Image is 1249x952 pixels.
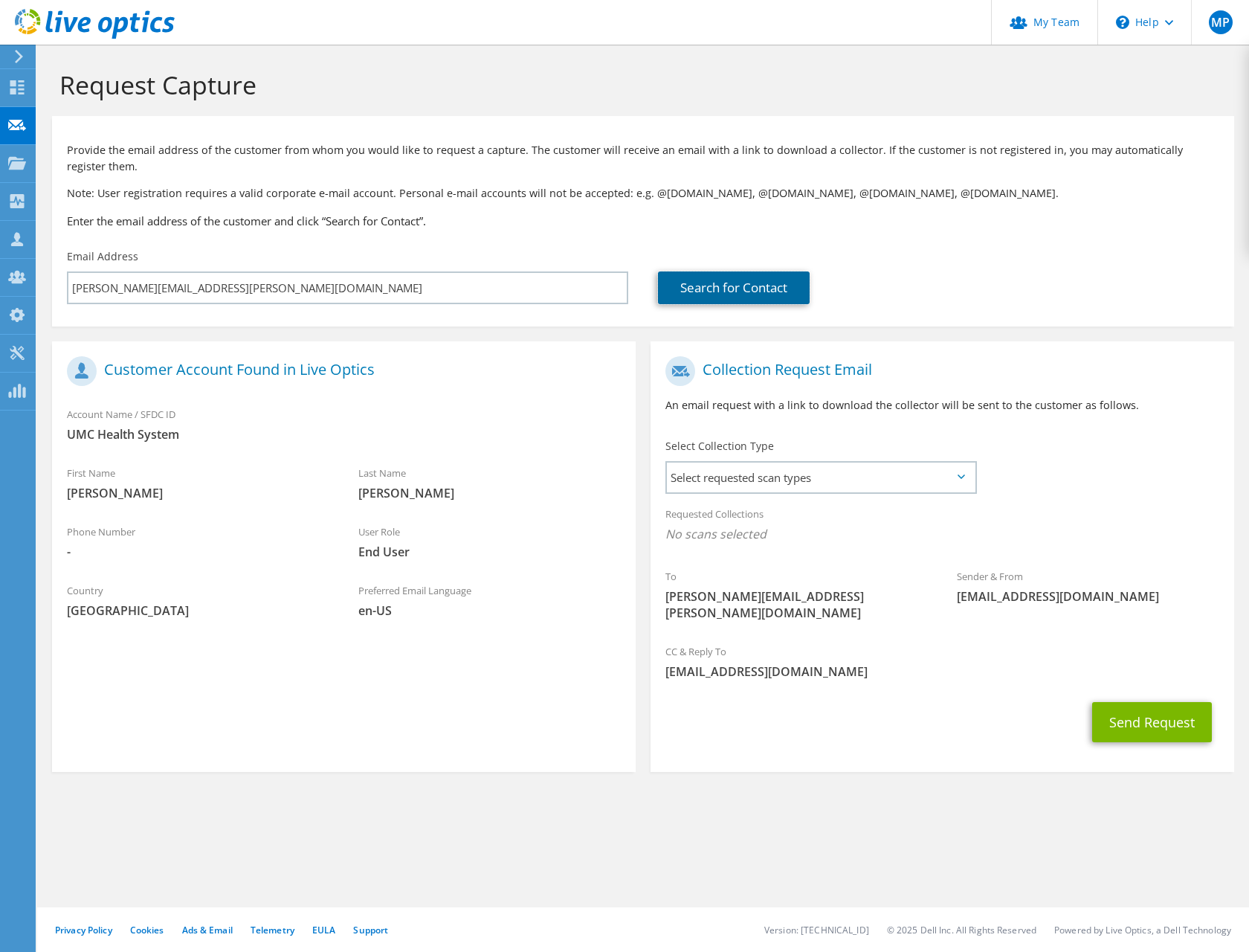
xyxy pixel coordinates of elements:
[343,516,635,567] div: User Role
[651,636,1234,687] div: CC & Reply To
[59,69,1219,100] h1: Request Capture
[182,924,233,936] a: Ads & Email
[1092,702,1212,742] button: Send Request
[651,498,1234,553] div: Requested Collections
[67,213,1219,229] h3: Enter the email address of the customer and click “Search for Contact”.
[52,516,343,567] div: Phone Number
[130,924,164,936] a: Cookies
[358,544,620,560] span: End User
[658,271,810,304] a: Search for Contact
[52,399,636,450] div: Account Name / SFDC ID
[665,356,1212,386] h1: Collection Request Email
[942,561,1233,612] div: Sender & From
[251,924,294,936] a: Telemetry
[52,575,343,626] div: Country
[1054,924,1231,936] li: Powered by Live Optics, a Dell Technology
[343,457,635,509] div: Last Name
[887,924,1036,936] li: © 2025 Dell Inc. All Rights Reserved
[1116,16,1129,29] svg: \n
[67,142,1219,175] p: Provide the email address of the customer from whom you would like to request a capture. The cust...
[353,924,388,936] a: Support
[665,663,1219,680] span: [EMAIL_ADDRESS][DOMAIN_NAME]
[67,249,138,264] label: Email Address
[358,602,620,619] span: en-US
[55,924,112,936] a: Privacy Policy
[52,457,343,509] div: First Name
[343,575,635,626] div: Preferred Email Language
[665,397,1219,414] p: An email request with a link to download the collector will be sent to the customer as follows.
[665,439,774,454] label: Select Collection Type
[665,526,1219,542] span: No scans selected
[957,588,1219,605] span: [EMAIL_ADDRESS][DOMAIN_NAME]
[665,588,927,621] span: [PERSON_NAME][EMAIL_ADDRESS][PERSON_NAME][DOMAIN_NAME]
[312,924,335,936] a: EULA
[67,602,329,619] span: [GEOGRAPHIC_DATA]
[67,426,621,443] span: UMC Health System
[764,924,869,936] li: Version: [TECHNICAL_ID]
[667,463,975,492] span: Select requested scan types
[651,561,942,628] div: To
[67,185,1219,202] p: Note: User registration requires a valid corporate e-mail account. Personal e-mail accounts will ...
[67,356,613,386] h1: Customer Account Found in Live Optics
[67,485,329,501] span: [PERSON_NAME]
[358,485,620,501] span: [PERSON_NAME]
[67,544,329,560] span: -
[1209,10,1233,34] span: MP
